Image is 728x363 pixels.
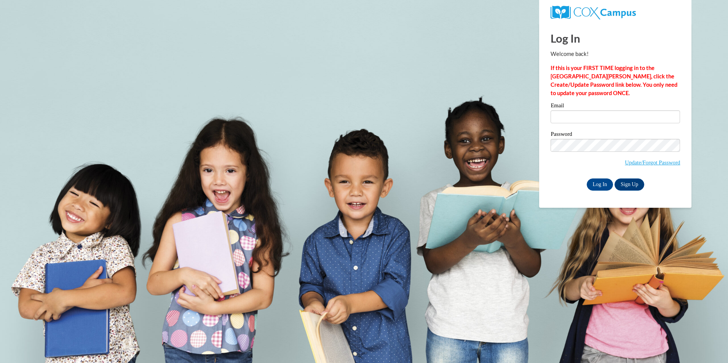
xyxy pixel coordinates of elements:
label: Password [551,131,680,139]
a: Update/Forgot Password [625,159,680,166]
label: Email [551,103,680,110]
strong: If this is your FIRST TIME logging in to the [GEOGRAPHIC_DATA][PERSON_NAME], click the Create/Upd... [551,65,677,96]
input: Log In [587,178,613,191]
a: COX Campus [551,9,635,15]
p: Welcome back! [551,50,680,58]
h1: Log In [551,30,680,46]
img: COX Campus [551,6,635,19]
a: Sign Up [615,178,644,191]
